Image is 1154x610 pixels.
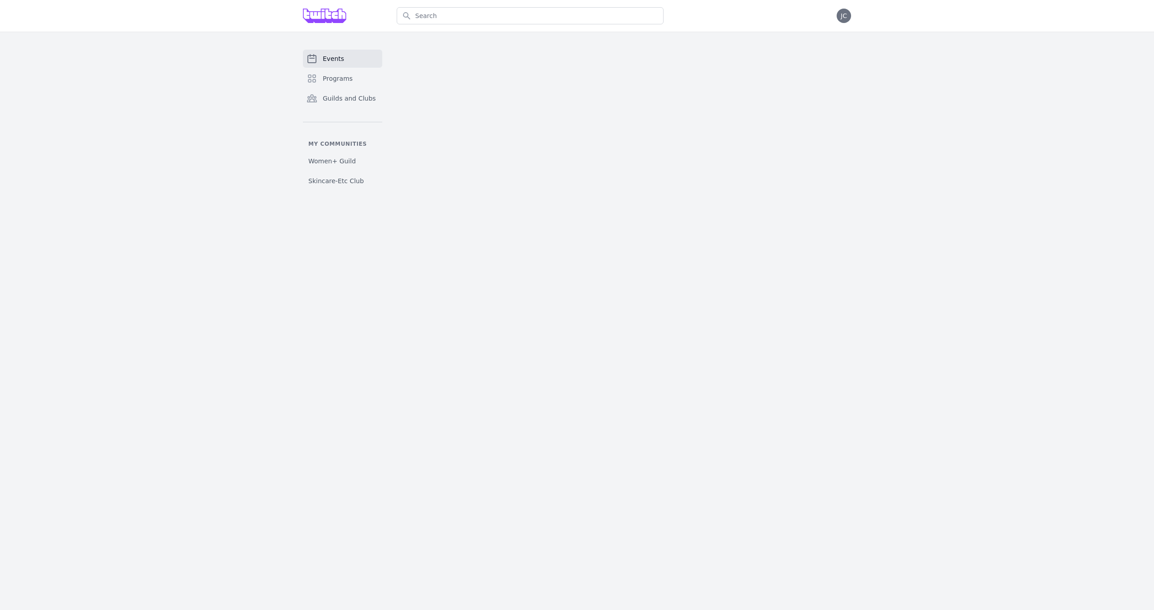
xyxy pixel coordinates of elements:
span: Skincare-Etc Club [308,176,364,185]
span: Programs [323,74,353,83]
a: Programs [303,69,382,88]
p: My communities [303,140,382,148]
span: Guilds and Clubs [323,94,376,103]
a: Women+ Guild [303,153,382,169]
a: Skincare-Etc Club [303,173,382,189]
img: Grove [303,9,346,23]
span: Events [323,54,344,63]
span: Women+ Guild [308,157,356,166]
a: Guilds and Clubs [303,89,382,107]
span: JC [841,13,847,19]
button: JC [837,9,851,23]
a: Events [303,50,382,68]
nav: Sidebar [303,50,382,189]
input: Search [397,7,664,24]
